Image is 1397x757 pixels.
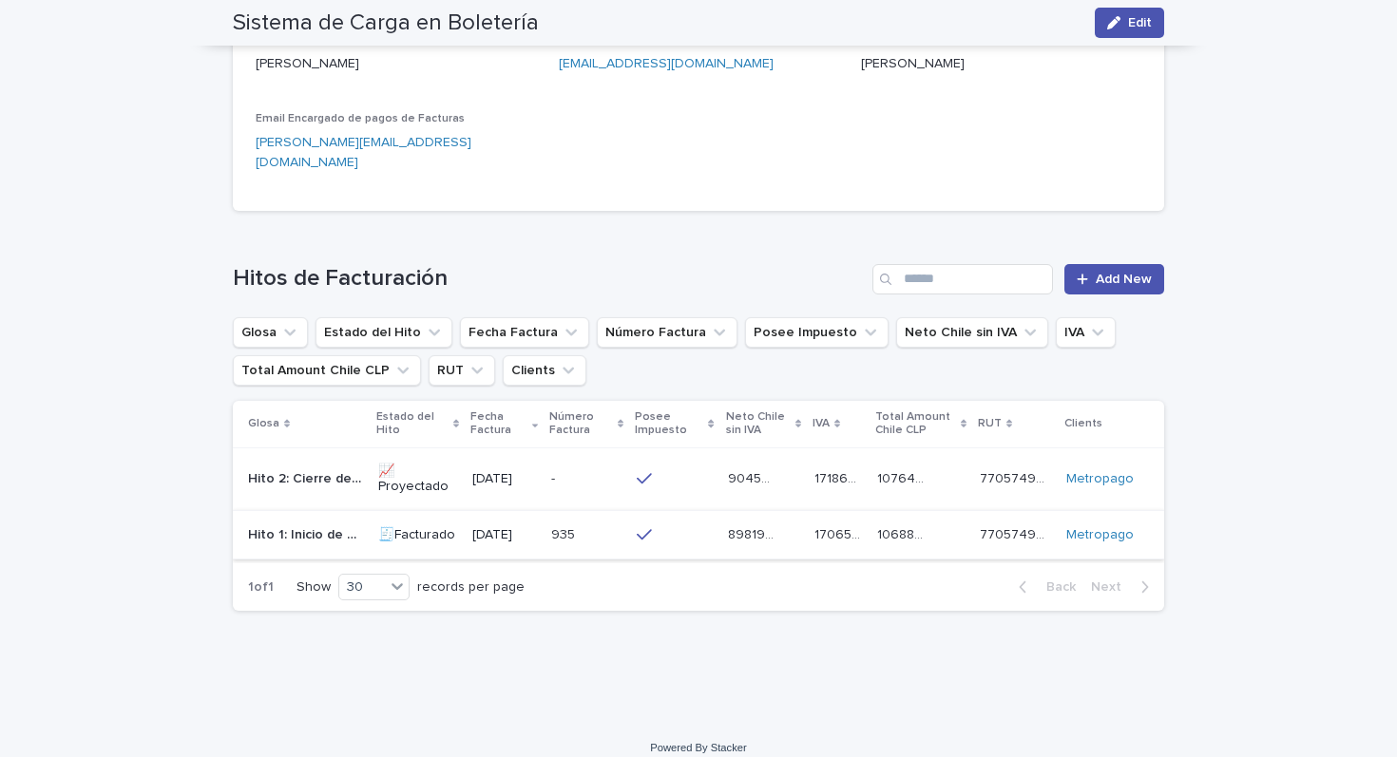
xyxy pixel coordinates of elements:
p: RUT [978,413,1002,434]
p: [PERSON_NAME] [256,54,536,74]
span: Next [1091,580,1133,594]
p: Fecha Factura [470,407,526,442]
button: RUT [429,355,495,386]
button: Glosa [233,317,308,348]
h1: Hitos de Facturación [233,265,865,293]
p: 10764145 [877,467,928,487]
p: 77057498-6 [980,467,1055,487]
a: Metropago [1066,471,1134,487]
p: 1 of 1 [233,564,289,611]
p: [DATE] [472,471,536,487]
button: Fecha Factura [460,317,589,348]
p: IVA [813,413,830,434]
tr: Hito 1: Inicio de ConsultoriaHito 1: Inicio de Consultoria 🧾Facturado[DATE]935935 89819378981937 ... [233,511,1164,559]
button: Back [1004,578,1083,596]
a: [EMAIL_ADDRESS][DOMAIN_NAME] [559,57,774,70]
p: 📈Proyectado [378,464,458,496]
div: 30 [339,577,385,597]
span: Add New [1096,273,1152,286]
span: Edit [1128,16,1152,29]
p: 8981937 [728,523,779,543]
p: - [551,467,559,487]
button: Neto Chile sin IVA [896,317,1048,348]
p: 935 [551,523,579,543]
button: Edit [1095,8,1164,38]
p: 🧾Facturado [378,527,458,543]
input: Search [872,264,1053,294]
tr: Hito 2: Cierre de DesafioHito 2: Cierre de Desafio 📈Proyectado[DATE]-- 90455009045500 17186451718... [233,447,1164,511]
a: [PERSON_NAME][EMAIL_ADDRESS][DOMAIN_NAME] [256,136,471,169]
p: [DATE] [472,527,536,543]
span: Email Encargado de pagos de Facturas [256,113,465,124]
p: [PERSON_NAME] [861,54,1141,74]
a: Powered By Stacker [650,742,746,753]
p: Hito 2: Cierre de Desafio [248,467,367,487]
button: Posee Impuesto [745,317,889,348]
p: 77057498-6 [980,523,1055,543]
button: IVA [1056,317,1116,348]
p: Show [297,579,331,596]
span: Back [1035,580,1076,594]
p: Hito 1: Inicio de Consultoria [248,523,367,543]
p: Neto Chile sin IVA [726,407,791,442]
p: Estado del Hito [376,407,449,442]
button: Total Amount Chile CLP [233,355,421,386]
a: Add New [1064,264,1164,294]
button: Número Factura [597,317,737,348]
button: Next [1083,578,1164,596]
p: records per page [417,579,525,596]
button: Clients [503,355,586,386]
p: 1718645 [814,467,866,487]
p: 10688505 [877,523,928,543]
h2: Sistema de Carga en Boletería [233,9,539,37]
p: Glosa [248,413,279,434]
p: 9045500 [728,467,779,487]
button: Estado del Hito [316,317,452,348]
p: Total Amount Chile CLP [875,407,956,442]
p: Posee Impuesto [635,407,704,442]
p: Número Factura [549,407,613,442]
p: Clients [1064,413,1102,434]
a: Metropago [1066,527,1134,543]
p: 1706568 [814,523,866,543]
